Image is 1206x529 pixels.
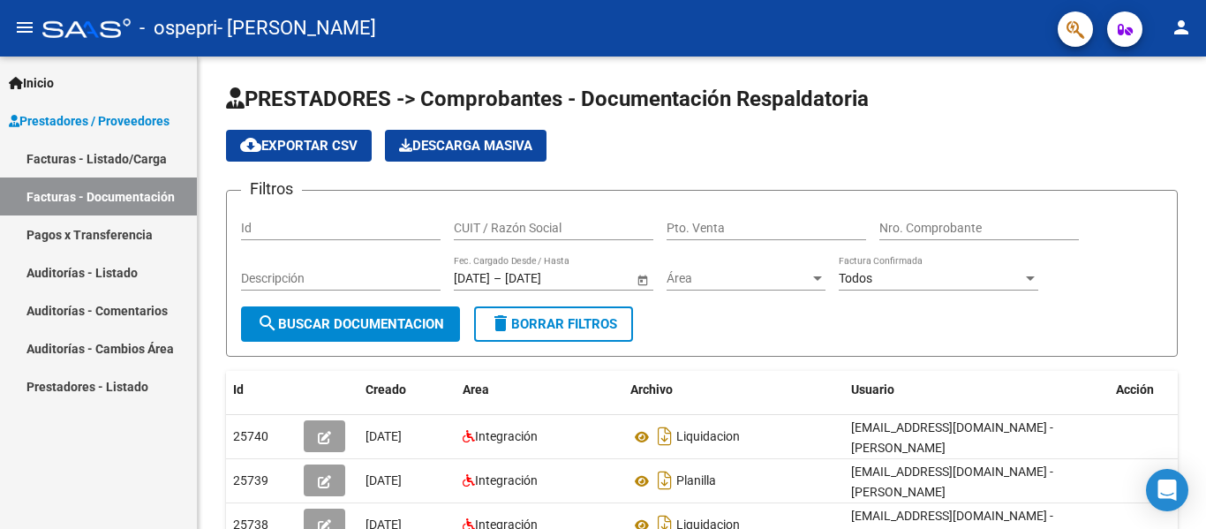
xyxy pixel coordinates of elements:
datatable-header-cell: Area [456,371,623,409]
span: – [494,271,501,286]
span: Área [667,271,810,286]
span: Inicio [9,73,54,93]
span: Acción [1116,382,1154,397]
span: Descarga Masiva [399,138,532,154]
span: Planilla [676,474,716,488]
datatable-header-cell: Id [226,371,297,409]
span: Integración [475,429,538,443]
input: Fecha inicio [454,271,490,286]
span: Borrar Filtros [490,316,617,332]
mat-icon: delete [490,313,511,334]
span: - [PERSON_NAME] [217,9,376,48]
i: Descargar documento [653,422,676,450]
span: Liquidacion [676,430,740,444]
i: Descargar documento [653,466,676,495]
button: Borrar Filtros [474,306,633,342]
button: Descarga Masiva [385,130,546,162]
button: Open calendar [633,270,652,289]
span: Usuario [851,382,894,397]
span: Todos [839,271,872,285]
mat-icon: search [257,313,278,334]
span: [EMAIL_ADDRESS][DOMAIN_NAME] - [PERSON_NAME] [851,420,1053,455]
span: 25740 [233,429,268,443]
h3: Filtros [241,177,302,201]
mat-icon: person [1171,17,1192,38]
input: Fecha fin [505,271,592,286]
datatable-header-cell: Archivo [623,371,844,409]
span: [DATE] [366,429,402,443]
mat-icon: cloud_download [240,134,261,155]
span: Prestadores / Proveedores [9,111,170,131]
span: PRESTADORES -> Comprobantes - Documentación Respaldatoria [226,87,869,111]
span: [EMAIL_ADDRESS][DOMAIN_NAME] - [PERSON_NAME] [851,465,1053,499]
div: Open Intercom Messenger [1146,469,1188,511]
datatable-header-cell: Acción [1109,371,1197,409]
span: Area [463,382,489,397]
app-download-masive: Descarga masiva de comprobantes (adjuntos) [385,130,546,162]
span: Creado [366,382,406,397]
datatable-header-cell: Usuario [844,371,1109,409]
span: Id [233,382,244,397]
span: Exportar CSV [240,138,358,154]
span: - ospepri [139,9,217,48]
span: Archivo [630,382,673,397]
button: Exportar CSV [226,130,372,162]
span: Buscar Documentacion [257,316,444,332]
button: Buscar Documentacion [241,306,460,342]
span: [DATE] [366,473,402,487]
datatable-header-cell: Creado [358,371,456,409]
span: 25739 [233,473,268,487]
span: Integración [475,473,538,487]
mat-icon: menu [14,17,35,38]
